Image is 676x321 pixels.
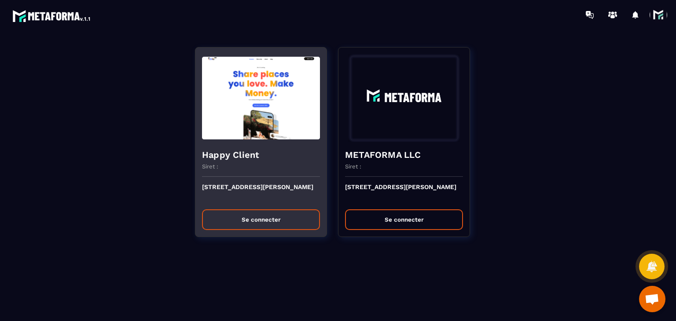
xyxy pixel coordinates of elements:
[345,54,463,142] img: funnel-background
[345,163,361,170] p: Siret :
[345,183,463,203] p: [STREET_ADDRESS][PERSON_NAME]
[345,149,463,161] h4: METAFORMA LLC
[12,8,92,24] img: logo
[345,209,463,230] button: Se connecter
[639,286,665,312] a: Ouvrir le chat
[202,209,320,230] button: Se connecter
[202,54,320,142] img: funnel-background
[202,149,320,161] h4: Happy Client
[202,183,320,203] p: [STREET_ADDRESS][PERSON_NAME]
[202,163,218,170] p: Siret :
